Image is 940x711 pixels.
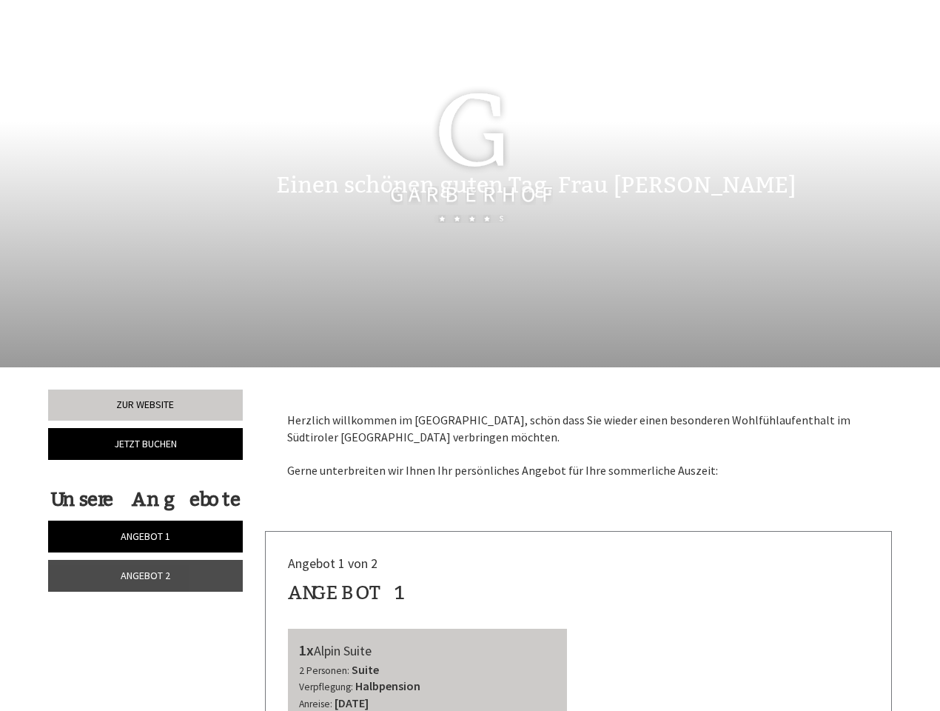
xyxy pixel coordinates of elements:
[287,412,870,479] p: Herzlich willkommen im [GEOGRAPHIC_DATA], schön dass Sie wieder einen besonderen Wohlfühlaufentha...
[121,530,170,543] span: Angebot 1
[276,173,796,198] h1: Einen schönen guten Tag, Frau [PERSON_NAME]
[352,662,379,677] b: Suite
[299,640,557,661] div: Alpin Suite
[48,486,243,513] div: Unsere Angebote
[48,428,243,460] a: Jetzt buchen
[299,698,332,710] small: Anreise:
[299,681,353,693] small: Verpflegung:
[355,678,420,693] b: Halbpension
[299,641,314,659] b: 1x
[335,695,369,710] b: [DATE]
[288,579,407,607] div: Angebot 1
[48,390,243,421] a: Zur Website
[299,664,349,677] small: 2 Personen:
[121,569,170,582] span: Angebot 2
[288,555,377,572] span: Angebot 1 von 2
